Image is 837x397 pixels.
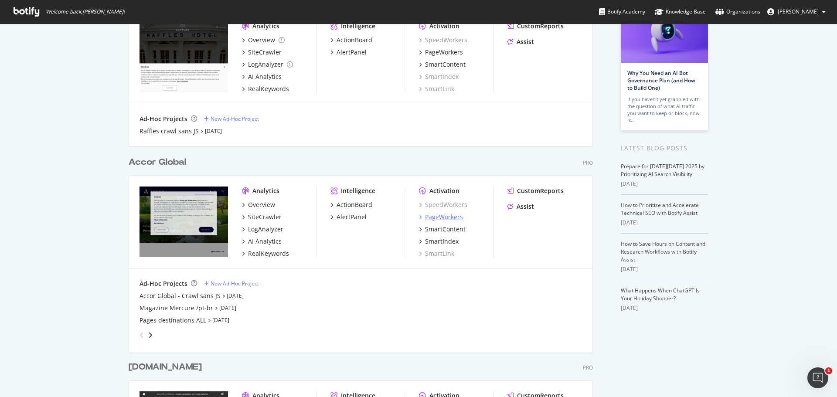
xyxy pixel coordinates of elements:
a: SiteCrawler [242,213,282,221]
div: SiteCrawler [248,48,282,57]
div: AI Analytics [248,237,282,246]
a: SmartLink [419,249,454,258]
a: PageWorkers [419,48,463,57]
div: Accor Global [129,156,186,169]
a: Assist [507,37,534,46]
a: Pages destinations ALL [139,316,206,325]
a: CustomReports [507,187,564,195]
div: PageWorkers [425,48,463,57]
a: RealKeywords [242,85,289,93]
div: SmartContent [425,60,466,69]
div: AlertPanel [337,48,367,57]
a: SpeedWorkers [419,200,467,209]
div: Intelligence [341,187,375,195]
a: SmartLink [419,85,454,93]
div: PageWorkers [425,213,463,221]
div: angle-right [147,331,153,339]
a: How to Prioritize and Accelerate Technical SEO with Botify Assist [621,201,699,217]
div: [DATE] [621,180,708,188]
a: AlertPanel [330,213,367,221]
div: SmartContent [425,225,466,234]
div: Pro [583,364,593,371]
a: Overview [242,200,275,209]
a: Accor Global [129,156,190,169]
div: New Ad-Hoc Project [211,280,259,287]
div: AI Analytics [248,72,282,81]
a: SmartContent [419,225,466,234]
a: SmartContent [419,60,466,69]
span: Steffie Kronek [778,8,819,15]
div: CustomReports [517,22,564,31]
div: Ad-Hoc Projects [139,115,187,123]
a: Prepare for [DATE][DATE] 2025 by Prioritizing AI Search Visibility [621,163,704,178]
div: RealKeywords [248,249,289,258]
a: Why You Need an AI Bot Governance Plan (and How to Build One) [627,69,695,92]
a: Assist [507,202,534,211]
div: CustomReports [517,187,564,195]
div: [DATE] [621,265,708,273]
a: SmartIndex [419,237,459,246]
span: Welcome back, [PERSON_NAME] ! [46,8,125,15]
a: ActionBoard [330,200,372,209]
div: [DATE] [621,219,708,227]
div: Overview [248,36,275,44]
img: Why You Need an AI Bot Governance Plan (and How to Build One) [621,3,708,63]
div: Ad-Hoc Projects [139,279,187,288]
div: Organizations [715,7,760,16]
div: Intelligence [341,22,375,31]
div: Accor Global - Crawl sans JS [139,292,221,300]
iframe: Intercom live chat [807,367,828,388]
a: Raffles crawl sans JS [139,127,199,136]
a: CustomReports [507,22,564,31]
a: RealKeywords [242,249,289,258]
a: SpeedWorkers [419,36,467,44]
div: RealKeywords [248,85,289,93]
a: How to Save Hours on Content and Research Workflows with Botify Assist [621,240,705,263]
span: 1 [825,367,832,374]
a: LogAnalyzer [242,60,293,69]
div: AlertPanel [337,213,367,221]
a: LogAnalyzer [242,225,283,234]
a: [DOMAIN_NAME] [129,361,205,373]
a: [DATE] [212,316,229,324]
a: ActionBoard [330,36,372,44]
img: www.raffles.com [139,22,228,92]
a: AI Analytics [242,72,282,81]
div: Assist [517,202,534,211]
div: Latest Blog Posts [621,143,708,153]
a: [DATE] [205,127,222,135]
div: LogAnalyzer [248,225,283,234]
div: New Ad-Hoc Project [211,115,259,122]
div: Pro [583,159,593,166]
a: AlertPanel [330,48,367,57]
div: SmartIndex [425,237,459,246]
div: Analytics [252,22,279,31]
div: LogAnalyzer [248,60,283,69]
a: Magazine Mercure /pt-br [139,304,213,312]
a: AI Analytics [242,237,282,246]
a: SiteCrawler [242,48,282,57]
a: [DATE] [219,304,236,312]
a: What Happens When ChatGPT Is Your Holiday Shopper? [621,287,700,302]
img: all.accor.com [139,187,228,257]
div: [DATE] [621,304,708,312]
div: ActionBoard [337,36,372,44]
button: [PERSON_NAME] [760,5,833,19]
a: PageWorkers [419,213,463,221]
a: New Ad-Hoc Project [204,280,259,287]
div: Assist [517,37,534,46]
a: [DATE] [227,292,244,299]
a: New Ad-Hoc Project [204,115,259,122]
div: If you haven’t yet grappled with the question of what AI traffic you want to keep or block, now is… [627,96,701,124]
a: SmartIndex [419,72,459,81]
div: Overview [248,200,275,209]
div: Activation [429,22,459,31]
